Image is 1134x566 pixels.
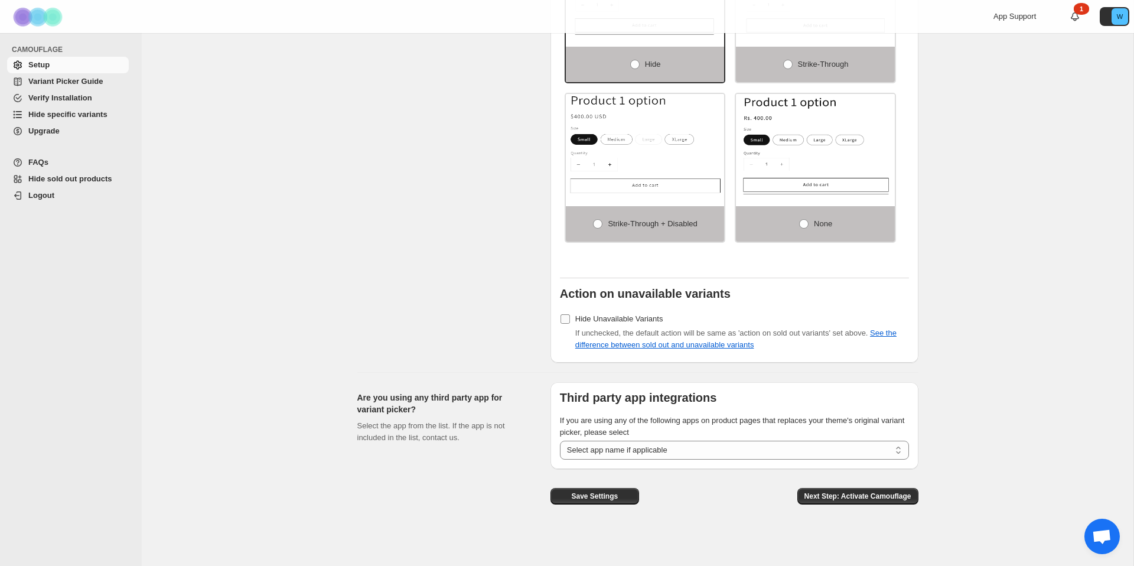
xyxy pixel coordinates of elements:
a: FAQs [7,154,129,171]
span: Verify Installation [28,93,92,102]
button: Next Step: Activate Camouflage [797,488,918,505]
img: None [736,94,895,194]
a: Hide specific variants [7,106,129,123]
span: Select the app from the list. If the app is not included in the list, contact us. [357,421,505,442]
a: Chat öffnen [1084,519,1120,554]
img: Strike-through + Disabled [566,94,725,194]
span: Avatar with initials W [1112,8,1128,25]
a: Hide sold out products [7,171,129,187]
span: None [814,219,832,228]
button: Save Settings [550,488,639,505]
a: Upgrade [7,123,129,139]
button: Avatar with initials W [1100,7,1129,26]
a: 1 [1069,11,1081,22]
span: Logout [28,191,54,200]
a: Verify Installation [7,90,129,106]
span: Hide sold out products [28,174,112,183]
b: Third party app integrations [560,391,717,404]
span: CAMOUFLAGE [12,45,133,54]
span: Strike-through [798,60,849,69]
h2: Are you using any third party app for variant picker? [357,392,532,415]
text: W [1117,13,1123,20]
span: Next Step: Activate Camouflage [804,492,911,501]
span: Hide specific variants [28,110,107,119]
span: If you are using any of the following apps on product pages that replaces your theme's original v... [560,416,905,437]
img: Camouflage [9,1,69,33]
span: Hide [645,60,661,69]
span: FAQs [28,158,48,167]
span: App Support [993,12,1036,21]
span: Save Settings [571,492,618,501]
span: Variant Picker Guide [28,77,103,86]
a: Setup [7,57,129,73]
span: Hide Unavailable Variants [575,314,663,323]
span: Upgrade [28,126,60,135]
a: Logout [7,187,129,204]
div: 1 [1074,3,1089,15]
span: If unchecked, the default action will be same as 'action on sold out variants' set above. [575,328,897,349]
span: Strike-through + Disabled [608,219,697,228]
span: Setup [28,60,50,69]
a: Variant Picker Guide [7,73,129,90]
b: Action on unavailable variants [560,287,731,300]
